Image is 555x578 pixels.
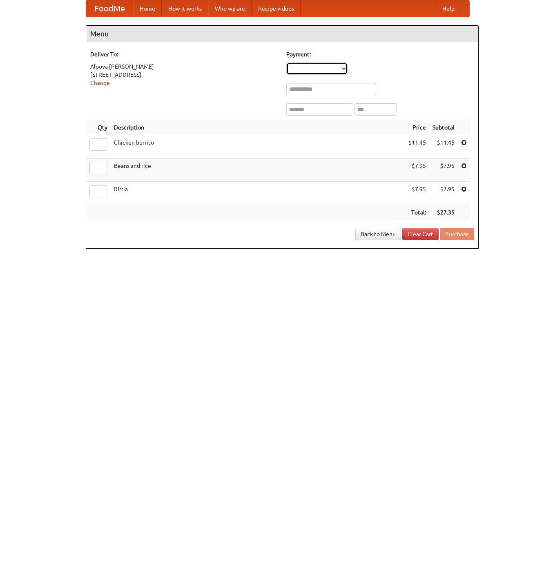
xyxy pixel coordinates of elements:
th: Subtotal [429,120,458,135]
h5: Payment: [286,50,474,58]
td: $7.95 [405,182,429,205]
a: Recipe videos [252,0,301,17]
td: Beans and rice [111,158,405,182]
a: Home [133,0,162,17]
button: Purchase [440,228,474,240]
th: Description [111,120,405,135]
a: Who we are [208,0,252,17]
a: Back to Menu [355,228,401,240]
div: [STREET_ADDRESS] [90,71,278,79]
h5: Deliver To: [90,50,278,58]
h4: Menu [86,26,478,42]
th: Qty [86,120,111,135]
th: Total: [405,205,429,220]
td: Birria [111,182,405,205]
a: Help [436,0,461,17]
td: $11.45 [429,135,458,158]
td: $7.95 [429,158,458,182]
td: $11.45 [405,135,429,158]
a: How it works [162,0,208,17]
td: Chicken burrito [111,135,405,158]
td: $7.95 [405,158,429,182]
a: Change [90,80,110,86]
th: Price [405,120,429,135]
a: Clear Cart [402,228,439,240]
a: FoodMe [86,0,133,17]
td: $7.95 [429,182,458,205]
div: Aloova [PERSON_NAME] [90,62,278,71]
th: $27.35 [429,205,458,220]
